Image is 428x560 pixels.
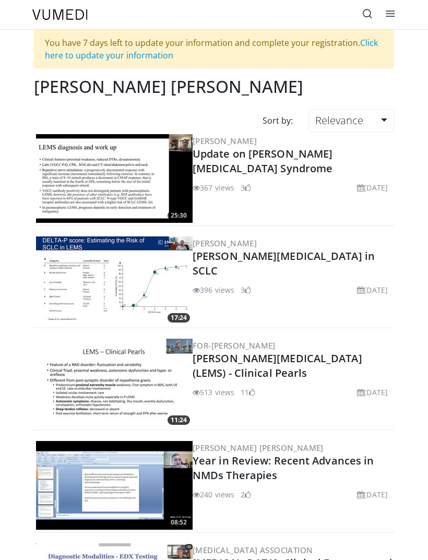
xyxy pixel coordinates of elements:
span: 25:30 [168,211,190,220]
li: [DATE] [357,387,388,398]
li: 11 [241,387,255,398]
a: For-[PERSON_NAME] [193,340,276,351]
li: 240 views [193,489,234,500]
li: 3 [241,284,251,295]
li: 367 views [193,182,234,193]
div: You have 7 days left to update your information and complete your registration. [34,30,394,68]
a: 08:52 [36,441,193,530]
li: 3 [241,182,251,193]
li: [DATE] [357,489,388,500]
img: 4cca6a82-cb0a-468f-a169-dde83ab4fb61.300x170_q85_crop-smart_upscale.jpg [36,441,193,530]
a: [PERSON_NAME] [PERSON_NAME] [193,443,324,453]
img: VuMedi Logo [32,9,88,20]
h2: [PERSON_NAME] [PERSON_NAME] [34,77,303,97]
a: [PERSON_NAME] [193,238,257,248]
a: [PERSON_NAME][MEDICAL_DATA] in SCLC [193,249,375,278]
li: [DATE] [357,284,388,295]
img: a55f9460-617f-49db-bd5e-2f13c7b66815.300x170_q85_crop-smart_upscale.jpg [36,236,193,325]
li: 513 views [193,387,234,398]
a: Relevance [308,109,394,132]
div: Sort by: [255,109,301,132]
span: 08:52 [168,518,190,527]
a: [PERSON_NAME][MEDICAL_DATA] (LEMS) - Clinical Pearls [193,351,362,380]
span: 11:24 [168,415,190,425]
img: 08c36b9f-11f6-4b43-bf53-8433515d860f.300x170_q85_crop-smart_upscale.jpg [36,339,193,427]
a: [PERSON_NAME] [193,136,257,146]
a: 25:30 [36,134,193,223]
a: Update on [PERSON_NAME] [MEDICAL_DATA] Syndrome [193,147,332,175]
li: 2 [241,489,251,500]
img: 56706f72-6c93-45fc-810b-56de99b869c8.300x170_q85_crop-smart_upscale.jpg [36,134,193,223]
a: Year in Review: Recent Advances in NMDs Therapies [193,454,374,482]
span: 17:24 [168,313,190,323]
li: 396 views [193,284,234,295]
a: 11:24 [36,339,193,427]
a: [MEDICAL_DATA] Association [193,545,313,555]
span: Relevance [315,113,363,127]
li: [DATE] [357,182,388,193]
a: 17:24 [36,236,193,325]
